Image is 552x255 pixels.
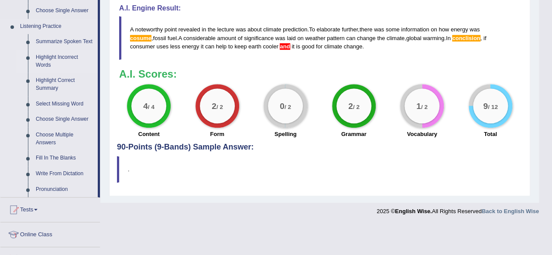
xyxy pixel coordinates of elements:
[183,35,216,41] span: considerable
[16,19,98,34] a: Listening Practice
[201,43,204,50] span: it
[130,35,151,41] span: Possible spelling mistake found. (did you mean: costume)
[165,26,177,33] span: point
[32,127,98,150] a: Choose Multiple Answers
[168,35,177,41] span: fuel
[346,35,355,41] span: can
[324,43,342,50] span: climate
[297,35,303,41] span: on
[157,43,168,50] span: uses
[327,35,344,41] span: pattern
[452,35,480,41] span: Possible spelling mistake found. (did you mean: conclusion)
[130,26,134,33] span: A
[182,43,199,50] span: energy
[291,43,295,50] span: it
[178,35,182,41] span: A
[143,101,148,111] big: 4
[387,35,405,41] span: climate
[119,68,177,80] b: A.I. Scores:
[431,26,437,33] span: on
[283,26,307,33] span: prediction
[316,26,340,33] span: elaborate
[285,104,291,110] small: / 2
[482,208,539,214] a: Back to English Wise
[263,43,278,50] span: cooler
[406,35,422,41] span: global
[153,35,166,41] span: fossil
[357,35,376,41] span: change
[305,35,325,41] span: weather
[119,4,520,12] h4: A.I. Engine Result:
[416,101,421,111] big: 1
[421,104,428,110] small: / 2
[247,26,262,33] span: about
[32,3,98,19] a: Choose Single Answer
[386,26,400,33] span: some
[278,43,280,50] span: Use a comma before ‘and’ if it connects two independent clauses (unless they are closely connecte...
[484,130,497,138] label: Total
[178,26,200,33] span: revealed
[135,26,163,33] span: noteworthy
[138,130,160,138] label: Content
[401,26,429,33] span: information
[470,26,480,33] span: was
[32,34,98,50] a: Summarize Spoken Text
[0,197,100,219] a: Tests
[234,26,236,33] span: Possible typo: you repeated a whitespace (did you mean: )
[32,166,98,182] a: Write From Dictation
[344,43,363,50] span: change
[348,101,353,111] big: 2
[238,35,243,41] span: of
[482,35,483,41] span: Possible typo: you repeated a whitespace (did you mean: )
[234,43,247,50] span: keep
[287,35,295,41] span: laid
[130,43,155,50] span: consumer
[280,101,285,111] big: 0
[451,26,468,33] span: energy
[148,104,154,110] small: / 4
[274,130,297,138] label: Spelling
[341,130,367,138] label: Grammar
[275,35,285,41] span: was
[423,35,444,41] span: warming
[439,26,449,33] span: how
[117,156,522,183] blockquote: .
[374,26,384,33] span: was
[446,35,451,41] span: In
[32,112,98,127] a: Choose Single Answer
[216,104,223,110] small: / 2
[236,26,246,33] span: was
[217,35,236,41] span: amount
[170,43,180,50] span: less
[248,43,261,50] span: earth
[353,104,359,110] small: / 2
[32,50,98,73] a: Highlight Incorrect Words
[0,222,100,244] a: Online Class
[316,43,322,50] span: for
[32,182,98,197] a: Pronunciation
[407,130,437,138] label: Vocabulary
[483,35,487,41] span: if
[488,104,498,110] small: / 12
[208,26,216,33] span: the
[360,26,373,33] span: there
[280,43,290,50] span: Use a comma before ‘and’ if it connects two independent clauses (unless they are closely connecte...
[217,26,234,33] span: lecture
[202,26,206,33] span: in
[483,101,488,111] big: 9
[32,73,98,96] a: Highlight Correct Summary
[395,208,432,214] strong: English Wise.
[309,26,315,33] span: To
[377,203,539,215] div: 2025 © All Rights Reserved
[302,43,314,50] span: good
[244,35,274,41] span: significance
[342,26,358,33] span: further
[263,26,281,33] span: climate
[296,43,300,50] span: is
[206,26,208,33] span: Possible typo: you repeated a whitespace (did you mean: )
[212,101,216,111] big: 2
[228,43,233,50] span: to
[119,16,520,59] blockquote: . , , . , . , .
[210,130,224,138] label: Form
